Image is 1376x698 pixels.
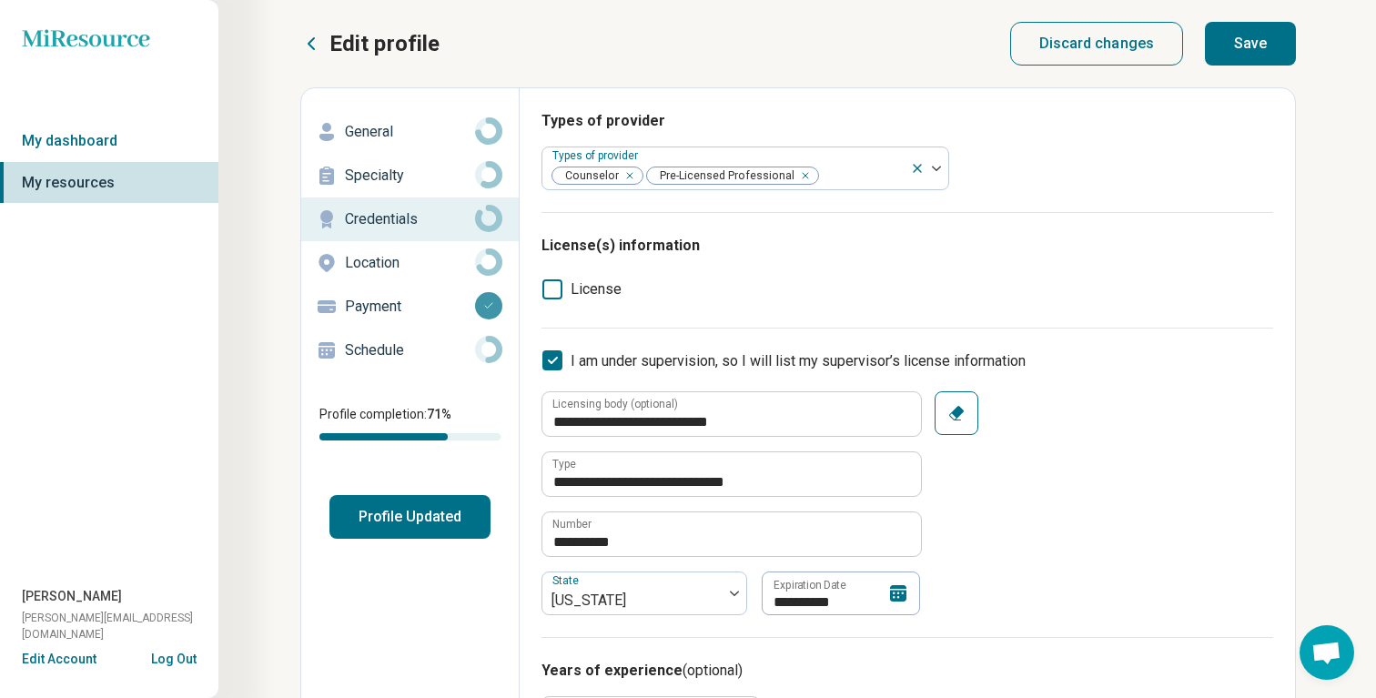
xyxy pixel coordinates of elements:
p: Edit profile [329,29,440,58]
input: credential.supervisorLicense.0.name [542,452,921,496]
a: General [301,110,519,154]
button: Discard changes [1010,22,1184,66]
label: Number [552,519,592,530]
span: 71 % [427,407,451,421]
span: Pre-Licensed Professional [647,167,800,185]
div: Profile completion: [301,394,519,451]
a: Specialty [301,154,519,197]
span: Counselor [552,167,624,185]
p: Credentials [345,208,475,230]
a: Location [301,241,519,285]
p: Schedule [345,339,475,361]
button: Edit profile [300,29,440,58]
label: Types of provider [552,149,642,162]
button: Save [1205,22,1296,66]
h3: Years of experience [541,660,1273,682]
p: General [345,121,475,143]
div: Open chat [1300,625,1354,680]
span: [PERSON_NAME][EMAIL_ADDRESS][DOMAIN_NAME] [22,610,218,642]
p: Location [345,252,475,274]
button: Edit Account [22,650,96,669]
span: I am under supervision, so I will list my supervisor’s license information [571,352,1026,369]
h3: Types of provider [541,110,1273,132]
span: [PERSON_NAME] [22,587,122,606]
label: Type [552,459,576,470]
span: License [571,278,622,300]
button: Log Out [151,650,197,664]
a: Credentials [301,197,519,241]
h3: License(s) information [541,235,1273,257]
a: Payment [301,285,519,329]
button: Profile Updated [329,495,491,539]
span: (optional) [683,662,743,679]
div: Profile completion [319,433,501,440]
p: Specialty [345,165,475,187]
p: Payment [345,296,475,318]
label: State [552,574,582,587]
label: Licensing body (optional) [552,399,678,410]
a: Schedule [301,329,519,372]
